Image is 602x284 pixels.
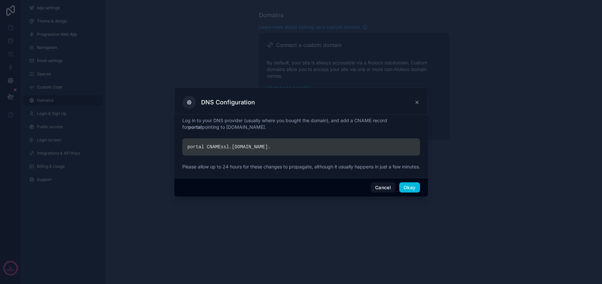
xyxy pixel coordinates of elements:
[201,98,255,106] h3: DNS Configuration
[182,163,420,170] p: Please allow up to 24 hours for these changes to propagate, although it usually happens in just a...
[182,117,420,130] p: Log in to your DNS provider (usually where you bought the domain), and add a CNAME record for poi...
[188,124,202,130] strong: portal
[182,138,420,156] div: portal CNAME ssl. [DOMAIN_NAME] .
[371,182,395,193] button: Cancel
[399,182,420,193] button: Okay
